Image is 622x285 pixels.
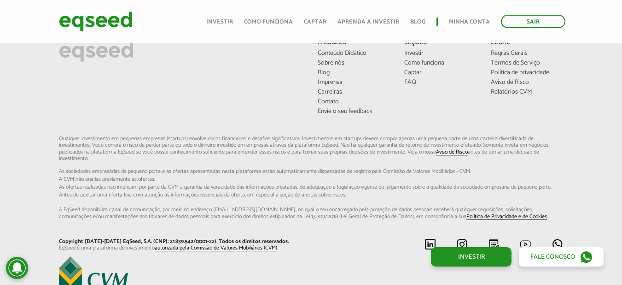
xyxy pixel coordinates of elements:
[552,238,563,250] img: whatsapp.svg
[491,79,564,86] a: Aviso de Risco
[337,19,399,25] a: Aprenda a investir
[404,70,477,76] a: Captar
[318,108,390,115] a: Envie o seu feedback
[410,19,425,25] a: Blog
[404,79,477,86] a: FAQ
[520,238,531,250] img: youtube.svg
[304,19,326,25] a: Captar
[59,177,564,182] span: A CVM não analisa previamente as ofertas.
[318,99,390,105] a: Contato
[436,149,468,155] a: Aviso de Risco
[466,214,547,220] a: Política de Privacidade e de Cookies
[318,70,390,76] a: Blog
[456,238,468,250] img: instagram.svg
[404,50,477,57] a: Investir
[318,39,390,47] p: A EqSeed
[431,247,512,267] a: Investir
[59,192,564,198] span: Antes de aceitar uma oferta leia com atenção as informações essenciais da oferta, em especial...
[491,70,564,76] a: Política de privacidade
[318,89,390,95] a: Carreiras
[59,136,564,220] p: Qualquer investimento em pequenas empresas (startups) envolve riscos financeiros e desafios signi...
[501,15,565,28] a: Sair
[59,169,564,174] span: As sociedades empresárias de pequeno porte e as ofertas apresentadas nesta plataforma estão aut...
[404,60,477,66] a: Como funciona
[318,79,390,86] a: Imprensa
[491,50,564,57] a: Regras Gerais
[59,184,564,190] span: As ofertas realizadas não implicam por parte da CVM a garantia da veracidade das informações p...
[59,245,304,251] p: EqSeed é uma plataforma de investimento
[491,89,564,95] a: Relatórios CVM
[449,19,490,25] a: Minha conta
[59,238,304,245] p: Copyright [DATE]-[DATE] EqSeed, S.A. (CNPJ: 21.839.542/0001-22). Todos os direitos reservados.
[206,19,233,25] a: Investir
[491,39,564,47] p: Legal
[488,238,500,250] img: blog.svg
[404,39,477,47] p: Seções
[424,238,436,250] img: linkedin.svg
[491,60,564,66] a: Termos de Serviço
[318,60,390,66] a: Sobre nós
[318,50,390,57] a: Conteúdo Didático
[244,19,293,25] a: Como funciona
[59,39,134,64] img: EqSeed Logo
[155,245,277,251] a: autorizada pela Comissão de Valores Mobiliários (CVM)
[59,9,133,34] img: EqSeed
[519,247,604,267] a: Fale conosco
